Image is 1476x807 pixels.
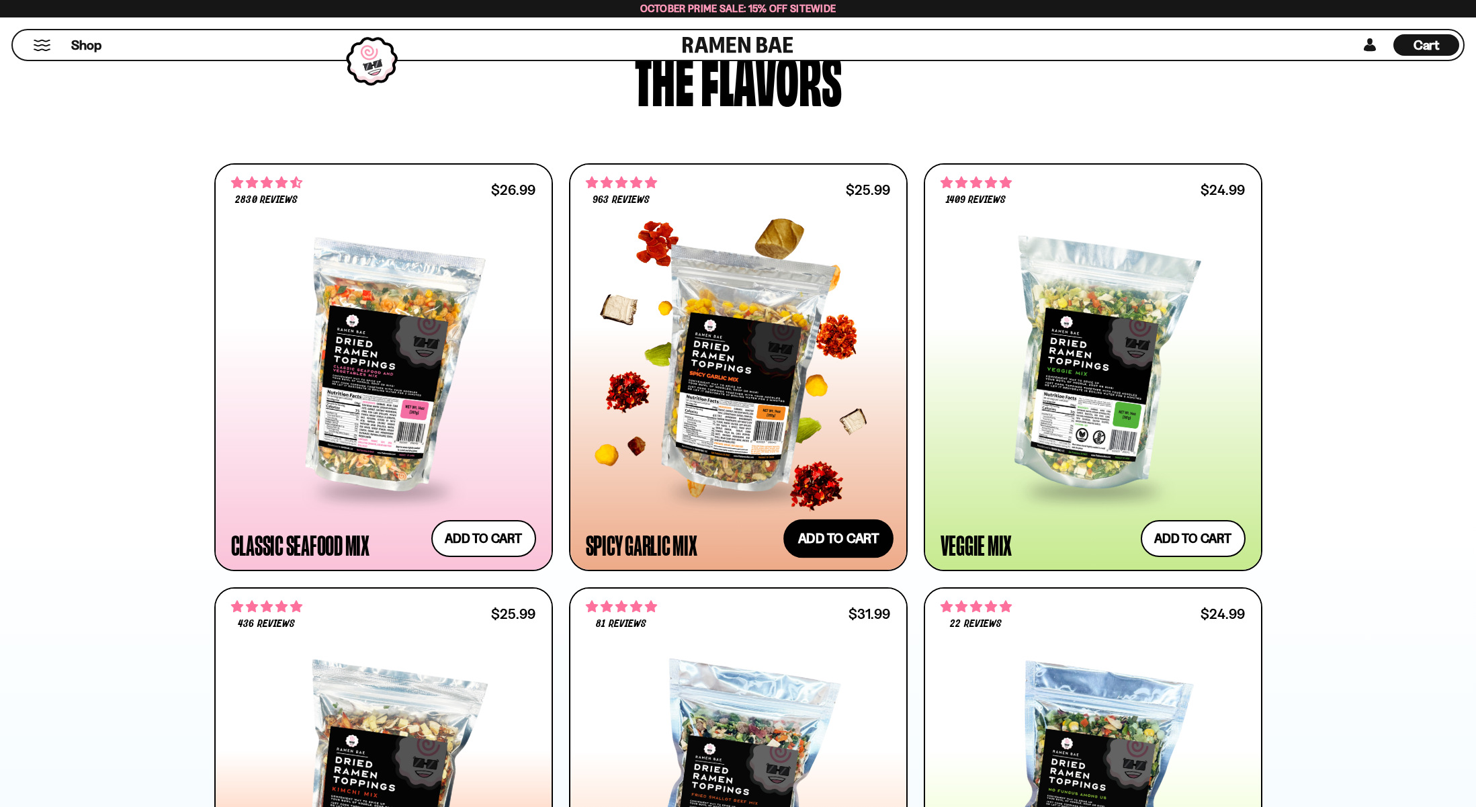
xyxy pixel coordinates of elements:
span: October Prime Sale: 15% off Sitewide [640,2,836,15]
a: 4.75 stars 963 reviews $25.99 Spicy Garlic Mix Add to cart [569,163,908,571]
span: 81 reviews [596,619,646,630]
div: $31.99 [849,607,890,620]
div: Spicy Garlic Mix [586,533,697,557]
div: Classic Seafood Mix [231,533,370,557]
div: flavors [701,45,842,109]
div: $25.99 [491,607,535,620]
span: 4.82 stars [941,598,1012,615]
span: 4.76 stars [941,174,1012,192]
button: Add to cart [783,519,894,558]
div: $24.99 [1201,183,1245,196]
a: 4.68 stars 2830 reviews $26.99 Classic Seafood Mix Add to cart [214,163,553,571]
span: 2830 reviews [235,195,297,206]
div: $26.99 [491,183,535,196]
div: $25.99 [846,183,890,196]
button: Add to cart [431,520,536,557]
div: The [635,45,694,109]
div: Veggie Mix [941,533,1012,557]
div: $24.99 [1201,607,1245,620]
span: 1409 reviews [946,195,1006,206]
span: Cart [1414,37,1440,53]
div: Cart [1393,30,1459,60]
span: 4.76 stars [231,598,302,615]
span: 4.68 stars [231,174,302,192]
button: Add to cart [1141,520,1246,557]
a: Shop [71,34,101,56]
span: Shop [71,36,101,54]
button: Mobile Menu Trigger [33,40,51,51]
span: 22 reviews [950,619,1001,630]
span: 4.83 stars [586,598,657,615]
span: 436 reviews [238,619,294,630]
a: 4.76 stars 1409 reviews $24.99 Veggie Mix Add to cart [924,163,1262,571]
span: 4.75 stars [586,174,657,192]
span: 963 reviews [593,195,649,206]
